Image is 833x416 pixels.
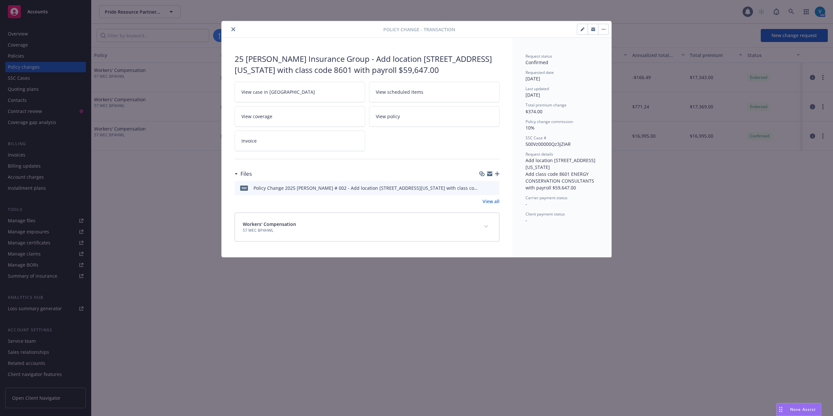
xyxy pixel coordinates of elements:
a: View all [483,198,499,205]
span: 500Vz00000Qz3jZIAR [526,141,571,147]
span: Workers' Compensation [243,221,296,228]
span: 10% [526,125,535,131]
button: preview file [491,185,497,191]
button: expand content [481,221,491,232]
span: - [526,201,527,207]
span: Policy change commission [526,119,573,124]
span: Total premium change [526,102,567,108]
h3: Files [240,170,252,178]
span: [DATE] [526,92,540,98]
span: Policy change - Transaction [383,26,455,33]
button: download file [481,185,486,191]
span: Invoice [241,137,257,144]
span: Requested date [526,70,554,75]
a: View coverage [235,106,365,127]
span: Carrier payment status [526,195,567,201]
span: Confirmed [526,59,548,65]
span: Add location [STREET_ADDRESS][US_STATE] Add class code 8601 ENERGY CONSERVATION CONSULTANTS with ... [526,157,595,191]
span: View coverage [241,113,272,120]
div: Workers' Compensation57 WEC BP4HWLexpand content [235,213,499,241]
a: View case in [GEOGRAPHIC_DATA] [235,82,365,102]
span: 57 WEC BP4HWL [243,228,296,233]
span: pdf [240,186,248,190]
div: Files [235,170,252,178]
a: View policy [369,106,499,127]
button: close [229,25,237,33]
a: Invoice [235,131,365,151]
a: View scheduled items [369,82,499,102]
span: $374.00 [526,108,542,115]
span: [DATE] [526,76,540,82]
span: Nova Assist [790,407,816,412]
span: View scheduled items [376,89,423,95]
span: Request status [526,53,552,59]
button: Nova Assist [776,403,821,416]
span: Request details [526,151,553,157]
span: Last updated [526,86,549,91]
span: SSC Case # [526,135,546,141]
span: Client payment status [526,211,565,217]
span: View policy [376,113,400,120]
div: 25 [PERSON_NAME] Insurance Group - Add location [STREET_ADDRESS][US_STATE] with class code 8601 w... [235,53,499,75]
div: Policy Change 2025 [PERSON_NAME] # 002 - Add location [STREET_ADDRESS][US_STATE] with class code ... [253,185,478,191]
span: View case in [GEOGRAPHIC_DATA] [241,89,315,95]
span: - [526,217,527,223]
div: Drag to move [777,403,785,416]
